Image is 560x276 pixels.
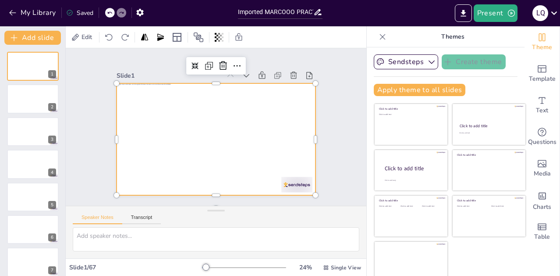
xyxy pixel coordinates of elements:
[379,199,442,202] div: Click to add title
[534,232,550,242] span: Table
[401,205,420,208] div: Click to add text
[379,205,399,208] div: Click to add text
[491,205,519,208] div: Click to add text
[390,26,516,47] p: Themes
[238,6,313,18] input: Insert title
[117,72,220,80] div: Slide 1
[170,30,184,44] div: Layout
[525,121,560,153] div: Get real-time input from your audience
[532,4,548,22] button: L Q
[528,137,556,147] span: Questions
[455,4,472,22] button: Export to PowerPoint
[7,117,59,146] div: https://cdn.sendsteps.com/images/logo/sendsteps_logo_white.pnghttps://cdn.sendsteps.com/images/lo...
[7,52,59,81] div: https://cdn.sendsteps.com/images/logo/sendsteps_logo_white.pnghttps://cdn.sendsteps.com/images/lo...
[7,150,59,179] div: https://cdn.sendsteps.com/images/logo/sendsteps_logo_white.pnghttps://cdn.sendsteps.com/images/lo...
[4,31,61,45] button: Add slide
[7,6,60,20] button: My Library
[460,123,518,129] div: Click to add title
[331,264,361,271] span: Single View
[525,58,560,90] div: Add ready made slides
[536,106,548,115] span: Text
[525,184,560,216] div: Add charts and graphs
[525,216,560,247] div: Add a table
[374,84,465,96] button: Apply theme to all slides
[525,90,560,121] div: Add text boxes
[66,9,93,17] div: Saved
[80,33,94,41] span: Edit
[379,114,442,116] div: Click to add text
[385,165,441,172] div: Click to add title
[374,54,438,69] button: Sendsteps
[534,169,551,179] span: Media
[442,54,506,69] button: Create theme
[459,132,517,134] div: Click to add text
[295,263,316,272] div: 24 %
[48,168,56,176] div: 4
[7,84,59,113] div: https://cdn.sendsteps.com/images/logo/sendsteps_logo_white.pnghttps://cdn.sendsteps.com/images/lo...
[48,136,56,143] div: 3
[529,74,556,84] span: Template
[385,179,440,181] div: Click to add body
[193,32,204,43] span: Position
[48,201,56,209] div: 5
[69,263,202,272] div: Slide 1 / 67
[48,103,56,111] div: 2
[532,5,548,21] div: L Q
[457,153,520,157] div: Click to add title
[525,26,560,58] div: Change the overall theme
[457,199,520,202] div: Click to add title
[474,4,517,22] button: Present
[525,153,560,184] div: Add images, graphics, shapes or video
[48,233,56,241] div: 6
[532,43,552,52] span: Theme
[7,183,59,211] div: https://cdn.sendsteps.com/images/logo/sendsteps_logo_white.pnghttps://cdn.sendsteps.com/images/lo...
[7,215,59,244] div: https://cdn.sendsteps.com/images/logo/sendsteps_logo_white.pnghttps://cdn.sendsteps.com/images/lo...
[533,202,551,212] span: Charts
[48,266,56,274] div: 7
[48,70,56,78] div: 1
[122,215,161,224] button: Transcript
[457,205,485,208] div: Click to add text
[73,215,122,224] button: Speaker Notes
[422,205,442,208] div: Click to add text
[379,107,442,111] div: Click to add title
